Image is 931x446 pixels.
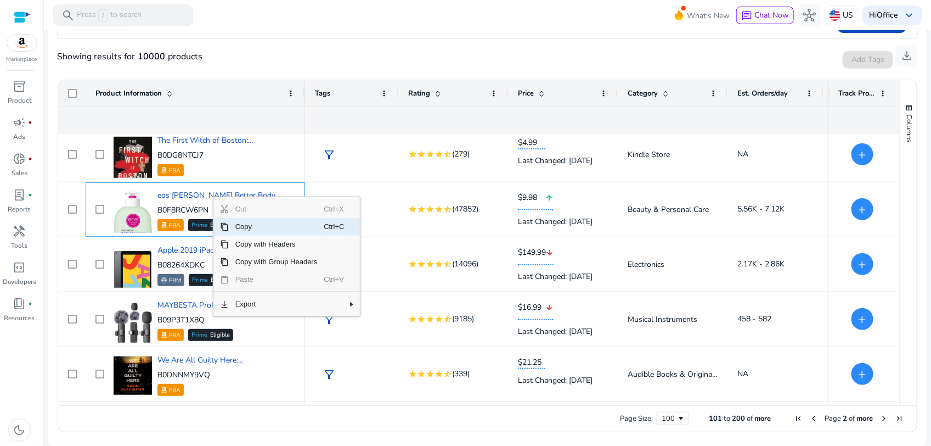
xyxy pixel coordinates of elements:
mat-icon: star_half [443,315,452,324]
p: B09P3T1X8Q [157,315,247,326]
mat-icon: star [435,370,443,378]
span: Electronics [628,259,664,270]
mat-icon: star [435,205,443,214]
img: amazon.svg [7,35,37,51]
span: Columns [904,114,914,142]
span: filter_alt [323,148,336,161]
mat-icon: star [426,150,435,159]
p: FBA [169,165,180,176]
span: donut_small [13,152,26,165]
p: Reports [8,204,31,214]
span: Rating [408,88,430,98]
div: Eligible [188,219,233,231]
span: Copy [229,218,324,236]
span: / [98,9,108,21]
span: fiber_manual_record [29,193,33,197]
div: Last Changed: [DATE] [518,265,608,288]
span: (339) [452,367,470,381]
div: Context Menu [213,197,360,317]
p: Sales [12,168,27,178]
span: $16.99 [518,302,545,313]
span: Ctrl+X [324,200,347,218]
mat-icon: star [408,205,417,214]
span: (14096) [452,258,478,271]
span: NA [737,149,748,159]
span: Track Product [838,88,875,98]
span: 2.17K - 2.86K [737,259,785,269]
mat-icon: star [426,370,435,378]
span: Price [518,88,534,98]
span: Est. Orders/day [737,88,788,98]
p: US [843,5,853,25]
div: Last Changed: [DATE] [518,369,608,392]
mat-icon: star [417,150,426,159]
img: us.svg [830,10,840,21]
span: filter_alt [323,368,336,381]
span: $4.99 [518,137,545,148]
p: B0F8RCW6PN [157,205,280,216]
mat-icon: star_half [443,260,452,269]
div: Previous Page [809,414,818,423]
span: dark_mode [13,423,26,437]
span: Kindle Store [628,149,670,160]
span: Prime [192,277,208,283]
p: Marketplace [7,55,37,64]
div: Eligible [188,329,233,341]
button: download [896,44,918,66]
span: Product Information [95,88,162,98]
p: B0DG8NTCJ7 [157,150,253,161]
span: to [724,414,730,423]
span: of [849,414,855,423]
mat-icon: star [435,150,443,159]
span: Chat Now [754,10,789,20]
span: Prime [191,332,207,338]
span: $21.25 [518,357,545,368]
div: First Page [794,414,803,423]
mat-icon: star [408,315,417,324]
button: + [851,253,873,275]
a: We Are All Guilty Here:... [157,355,243,365]
span: lab_profile [13,188,26,202]
mat-icon: star [417,260,426,269]
span: (279) [452,148,470,161]
mat-icon: arrow_downward [545,297,553,319]
p: Resources [4,313,35,323]
button: + [851,308,873,330]
span: Paste [229,271,324,288]
span: 2 [843,414,847,423]
a: The First Witch of Boston:... [157,135,253,146]
a: Apple 2019 iPad 10.2-inch,... [157,245,255,255]
span: Audible Books & Originals [628,369,718,380]
div: Page Size: [620,414,653,423]
mat-icon: star [426,205,435,214]
p: Ads [14,132,26,142]
span: $149.99 [518,247,546,258]
span: 458 - 582 [737,314,771,324]
span: (47852) [452,203,478,216]
span: Musical Instruments [628,314,697,325]
span: hub [803,9,816,22]
span: more [754,414,771,423]
p: Hi [869,12,898,19]
p: FBA [169,330,180,341]
span: 200 [732,414,745,423]
p: FBA [169,220,180,231]
span: 5.56K - 7.12K [737,204,785,214]
mat-icon: star [408,370,417,378]
mat-icon: arrow_downward [546,242,554,264]
span: inventory_2 [13,80,26,93]
span: $9.98 [518,192,545,203]
span: chat [741,10,752,21]
span: Prime [191,222,207,228]
a: MAYBESTA Professional... [157,300,247,310]
span: campaign [13,116,26,129]
span: of [747,414,753,423]
span: Copy with Headers [229,236,324,253]
p: Product [8,96,31,105]
p: Developers [3,277,36,287]
p: B0DNNMY9VQ [157,370,243,381]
